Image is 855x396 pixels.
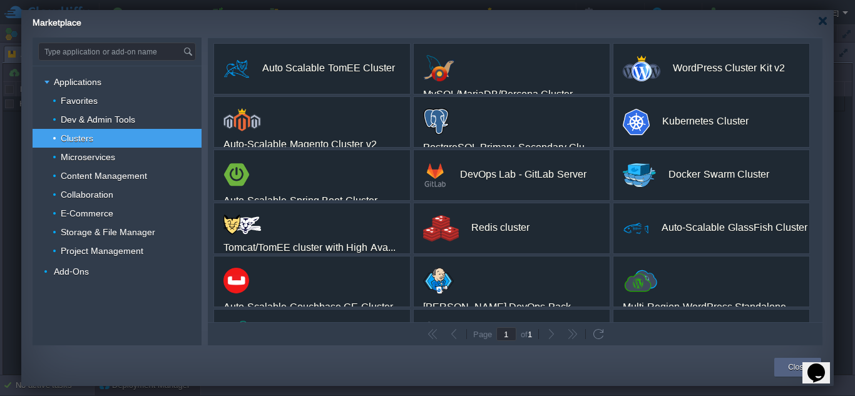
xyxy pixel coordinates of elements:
div: Auto-Scalable GlassFish Cluster [662,215,807,241]
button: Close [788,361,807,373]
div: GlusterFS Replicated Volume [660,321,793,347]
div: Multi-Region WordPress Standalone [623,294,786,320]
img: tomee-logo.png [223,56,250,82]
div: [PERSON_NAME] DevOps Pack [423,294,571,320]
div: WordPress Cluster Kit v2 [673,55,785,81]
div: Docker Swarm Cluster [668,161,769,188]
div: PostgreSQL Primary-Secondary Cluster [423,135,592,161]
img: wildfly-logo-70px.png [423,321,458,347]
img: glusterfs-logo-70px.png [623,322,648,348]
img: gitlab-logo.png [423,162,448,188]
img: k8s-logo.png [623,109,650,135]
a: Dev & Admin Tools [59,114,137,125]
div: DevOps Lab - GitLab Server [460,161,586,188]
img: wp-cluster-kit.svg [623,56,660,81]
img: couchbase-logo.png [223,268,250,294]
div: Auto-Scalable Magento Cluster v2 [223,131,377,158]
a: Favorites [59,95,100,106]
a: Storage & File Manager [59,226,157,238]
div: MySQL/MariaDB/Percona Cluster [423,81,573,108]
img: glassfish-logo.png [623,215,649,241]
img: postgres-70x70.png [423,108,449,135]
a: Add-Ons [53,266,91,277]
a: Applications [53,76,103,88]
div: Auto Scalable TomEE Cluster [262,55,395,81]
img: jenkins-jelastic.png [423,268,454,294]
div: Redis cluster [471,215,530,241]
img: spring-boot-logo.png [223,161,250,188]
span: Marketplace [33,18,81,28]
div: Page [469,330,496,338]
a: E-Commerce [59,208,115,219]
img: 82dark-back-01.svg [223,321,261,347]
img: magento-enterprise-small-v2.png [223,108,261,131]
a: Collaboration [59,189,115,200]
iframe: chat widget [802,346,842,383]
img: redis-cluster.png [423,215,459,241]
a: Project Management [59,245,145,256]
a: Microservices [59,151,117,163]
img: mysql-mariadb-percona-logo.png [423,55,454,81]
img: new-logo-multiregion-standalone.svg [623,268,660,294]
div: Kubernetes Cluster [662,108,748,135]
img: docker-swarm-logo-89x70.png [623,162,656,188]
a: Content Management [59,170,149,181]
a: Clusters [59,133,95,144]
span: 1 [528,330,532,339]
img: tomcat-cluster-logo.svg [223,215,261,235]
div: Tomcat/TomEE cluster with High Availability [223,235,396,261]
div: of [516,329,536,339]
div: Auto-Scalable Spring Boot Cluster [223,188,377,214]
div: Auto-Scalable Couchbase CE Cluster [223,294,393,320]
